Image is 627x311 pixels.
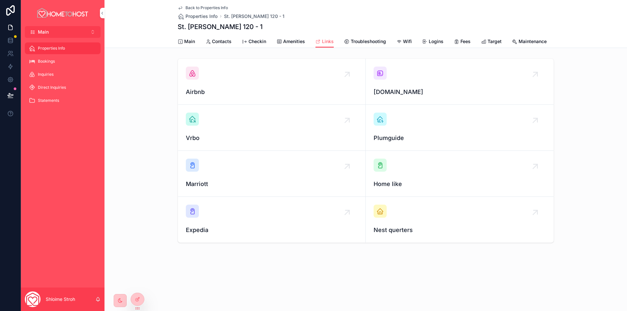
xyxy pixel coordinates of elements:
a: Wifi [396,36,412,49]
a: Fees [454,36,471,49]
a: Marriott [178,151,366,197]
span: Properties Info [38,46,65,51]
span: Checkin [249,38,266,45]
span: Bookings [38,59,55,64]
a: Checkin [242,36,266,49]
span: Amenities [283,38,305,45]
span: Statements [38,98,59,103]
span: Logins [429,38,443,45]
a: Links [315,36,334,48]
span: Links [322,38,334,45]
a: Maintenance [512,36,547,49]
span: Marriott [186,179,358,189]
a: Airbnb [178,59,366,105]
a: Home like [366,151,554,197]
span: Maintenance [519,38,547,45]
a: Vrbo [178,105,366,151]
span: Direct Inquiries [38,85,66,90]
a: Bookings [25,55,101,67]
a: Properties Info [178,13,217,20]
a: [DOMAIN_NAME] [366,59,554,105]
a: Properties Info [25,42,101,54]
span: Fees [460,38,471,45]
div: scrollable content [21,38,104,115]
a: Amenities [277,36,305,49]
a: Direct Inquiries [25,82,101,93]
span: Contacts [212,38,232,45]
a: Contacts [205,36,232,49]
span: Plumguide [374,133,546,143]
span: Back to Properties Info [185,5,228,10]
span: Troubleshooting [351,38,386,45]
a: Target [481,36,502,49]
a: Main [178,36,195,49]
span: Properties Info [185,13,217,20]
span: Wifi [403,38,412,45]
button: Select Button [25,26,101,38]
span: Nest querters [374,225,546,235]
a: Back to Properties Info [178,5,228,10]
span: Expedia [186,225,358,235]
a: Logins [422,36,443,49]
span: Main [184,38,195,45]
span: Target [488,38,502,45]
a: Inquiries [25,69,101,80]
img: App logo [36,8,89,18]
a: Troubleshooting [344,36,386,49]
a: Plumguide [366,105,554,151]
span: [DOMAIN_NAME] [374,87,546,97]
a: St. [PERSON_NAME] 120 - 1 [224,13,284,20]
a: Expedia [178,197,366,242]
span: Home like [374,179,546,189]
span: Vrbo [186,133,358,143]
h1: St. [PERSON_NAME] 120 - 1 [178,22,263,31]
p: Shloime Stroh [46,296,75,303]
a: Nest querters [366,197,554,242]
span: Inquiries [38,72,54,77]
span: Airbnb [186,87,358,97]
span: Main [38,29,49,35]
a: Statements [25,95,101,106]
